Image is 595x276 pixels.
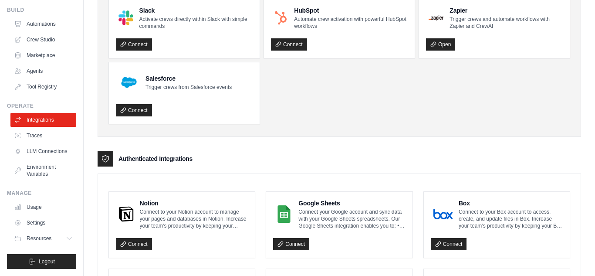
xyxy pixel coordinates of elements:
[10,200,76,214] a: Usage
[10,113,76,127] a: Integrations
[450,16,563,30] p: Trigger crews and automate workflows with Zapier and CrewAI
[116,104,152,116] a: Connect
[116,238,152,250] a: Connect
[140,208,248,229] p: Connect to your Notion account to manage your pages and databases in Notion. Increase your team’s...
[273,238,309,250] a: Connect
[140,199,248,208] h4: Notion
[429,15,443,20] img: Zapier Logo
[431,238,467,250] a: Connect
[433,205,453,223] img: Box Logo
[7,254,76,269] button: Logout
[118,10,133,25] img: Slack Logo
[27,235,51,242] span: Resources
[145,84,232,91] p: Trigger crews from Salesforce events
[459,199,563,208] h4: Box
[276,205,292,223] img: Google Sheets Logo
[10,216,76,230] a: Settings
[139,16,253,30] p: Activate crews directly within Slack with simple commands
[118,154,193,163] h3: Authenticated Integrations
[274,10,288,25] img: HubSpot Logo
[10,17,76,31] a: Automations
[7,190,76,197] div: Manage
[450,6,563,15] h4: Zapier
[10,160,76,181] a: Environment Variables
[10,48,76,62] a: Marketplace
[294,16,408,30] p: Automate crew activation with powerful HubSpot workflows
[118,72,139,93] img: Salesforce Logo
[298,199,405,208] h4: Google Sheets
[10,232,76,245] button: Resources
[10,129,76,143] a: Traces
[7,102,76,109] div: Operate
[145,74,232,83] h4: Salesforce
[7,7,76,14] div: Build
[271,38,307,51] a: Connect
[298,208,405,229] p: Connect your Google account and sync data with your Google Sheets spreadsheets. Our Google Sheets...
[294,6,408,15] h4: HubSpot
[459,208,563,229] p: Connect to your Box account to access, create, and update files in Box. Increase your team’s prod...
[139,6,253,15] h4: Slack
[10,64,76,78] a: Agents
[10,80,76,94] a: Tool Registry
[116,38,152,51] a: Connect
[10,144,76,158] a: LLM Connections
[39,258,55,265] span: Logout
[118,205,134,223] img: Notion Logo
[10,33,76,47] a: Crew Studio
[426,38,455,51] a: Open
